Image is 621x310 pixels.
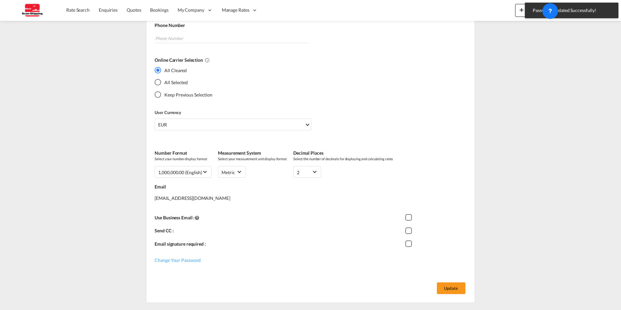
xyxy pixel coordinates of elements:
md-radio-group: Yes [155,67,212,103]
label: Phone Number [155,22,461,29]
div: Use Business Email : [155,213,405,226]
div: 2 [297,170,299,175]
md-icon: icon-plus 400-fg [518,6,526,14]
md-checkbox: Checkbox 1 [405,214,415,221]
md-select: Select Currency: € EUREuro [155,119,311,130]
md-radio-button: All Cleared [155,67,212,73]
label: Measurement System [218,150,287,156]
span: EUR [158,122,304,128]
span: My Company [178,7,204,13]
span: Select your measurement unit display format [218,156,287,161]
md-icon: Notification will be sent from this email Id [195,215,200,220]
button: Update [437,282,465,294]
span: New [518,7,542,12]
div: metric [222,170,235,175]
div: Send CC : [155,226,405,239]
div: [EMAIL_ADDRESS][DOMAIN_NAME] [155,190,468,213]
span: Rate Search [66,7,90,13]
span: Bookings [150,7,168,13]
span: Quotes [127,7,141,13]
span: Select the number of decimals for displaying and calculating rates [293,156,393,161]
md-radio-button: All Selected [155,79,212,86]
span: Change Your Password [155,257,201,263]
label: Number Format [155,150,211,156]
div: 1,000,000.00 (English) [158,170,202,175]
label: Online Carrier Selection [155,57,461,63]
md-checkbox: Checkbox 1 [405,227,415,234]
div: Email signature required : [155,239,405,252]
label: Decimal Places [293,150,393,156]
md-checkbox: Checkbox 1 [405,241,415,247]
md-radio-button: Keep Previous Selection [155,91,212,98]
md-icon: All Cleared : Deselects all online carriers by default.All Selected : Selects all online carriers... [205,58,210,63]
label: Email [155,184,468,190]
span: Password updated Successfully! [531,7,613,14]
button: icon-plus 400-fgNewicon-chevron-down [515,4,545,17]
span: Manage Rates [222,7,249,13]
span: Select your number display format [155,156,211,161]
img: 123b615026f311ee80dabbd30bc9e10f.jpg [10,3,54,18]
input: Phone Number [155,33,308,43]
span: Enquiries [99,7,118,13]
label: User Currency [155,110,311,115]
